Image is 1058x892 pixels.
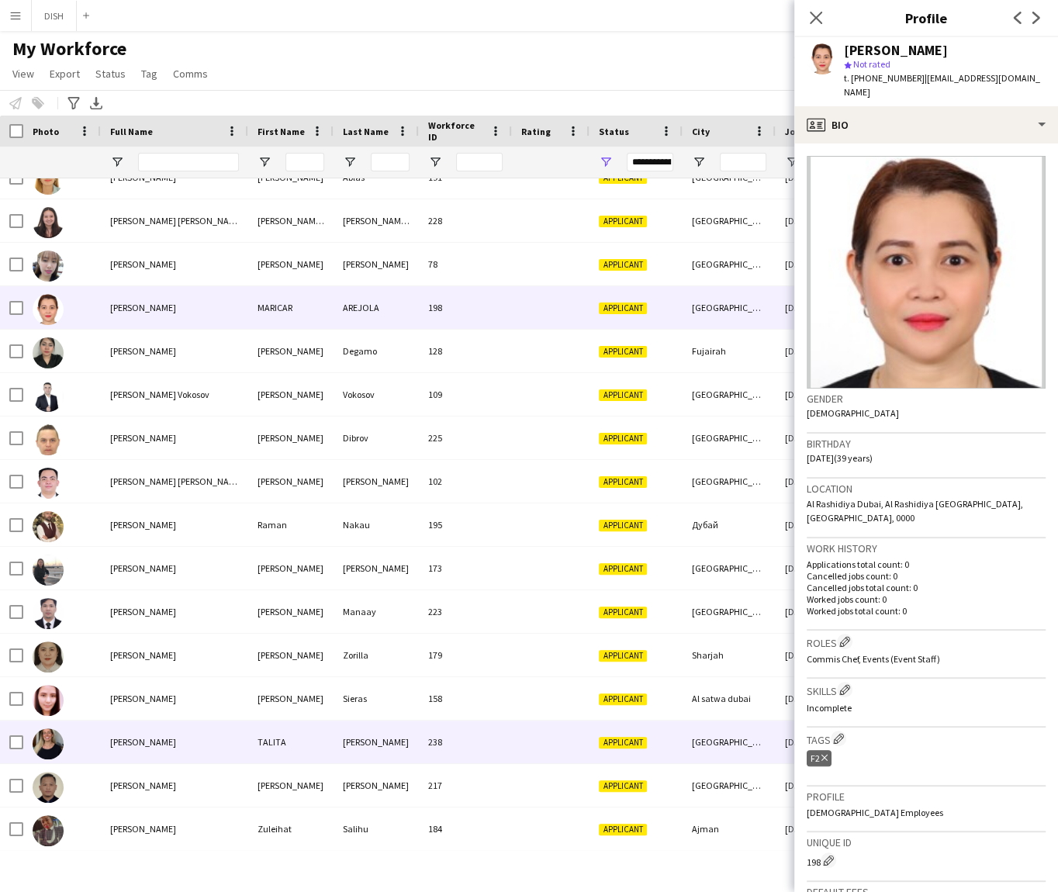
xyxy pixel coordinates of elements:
div: [GEOGRAPHIC_DATA] [683,286,776,329]
div: [DATE] [776,634,869,676]
app-action-btn: Advanced filters [64,94,83,112]
span: Rating [521,126,551,137]
div: Raman [248,503,334,546]
div: [DATE] [776,243,869,285]
span: First Name [258,126,305,137]
div: 225 [419,417,512,459]
span: [PERSON_NAME] [PERSON_NAME] [110,475,244,487]
div: [PERSON_NAME] [334,547,419,589]
span: [PERSON_NAME] Vokosov [110,389,209,400]
div: Dibrov [334,417,419,459]
div: [PERSON_NAME] [248,460,334,503]
div: 102 [419,460,512,503]
img: Raman Nakau [33,511,64,542]
div: [PERSON_NAME] [248,590,334,633]
img: MARICAR AREJOLA [33,294,64,325]
div: F2 [807,750,832,766]
span: Applicant [599,389,647,401]
div: Bio [794,106,1058,143]
div: 173 [419,547,512,589]
div: [PERSON_NAME] [248,243,334,285]
div: [PERSON_NAME] [248,547,334,589]
div: [GEOGRAPHIC_DATA] [683,590,776,633]
a: Tag [135,64,164,84]
div: [DATE] [776,590,869,633]
div: Al satwa dubai [683,677,776,720]
button: Open Filter Menu [692,155,706,169]
p: Worked jobs count: 0 [807,593,1046,605]
button: Open Filter Menu [599,155,613,169]
div: [PERSON_NAME] [248,373,334,416]
input: Full Name Filter Input [138,153,239,171]
div: [GEOGRAPHIC_DATA] [683,243,776,285]
div: 109 [419,373,512,416]
input: First Name Filter Input [285,153,324,171]
span: [PERSON_NAME] [110,780,176,791]
a: Export [43,64,86,84]
span: Export [50,67,80,81]
span: Applicant [599,780,647,792]
span: Photo [33,126,59,137]
span: [PERSON_NAME] [110,736,176,748]
div: [DATE] [776,373,869,416]
div: TALITA [248,721,334,763]
div: [PERSON_NAME] [844,43,948,57]
div: [PERSON_NAME] [334,721,419,763]
h3: Birthday [807,437,1046,451]
div: [GEOGRAPHIC_DATA] [683,721,776,763]
div: [GEOGRAPHIC_DATA] [683,460,776,503]
img: Laura Melisa Patarroyo Godoy [33,207,64,238]
app-action-btn: Export XLSX [87,94,105,112]
div: [PERSON_NAME] [PERSON_NAME] [334,199,419,242]
span: [PERSON_NAME] [110,606,176,617]
div: [GEOGRAPHIC_DATA] [683,417,776,459]
div: Salihu [334,807,419,850]
div: [GEOGRAPHIC_DATA] [683,373,776,416]
div: [PERSON_NAME] [248,677,334,720]
div: Zorilla [334,634,419,676]
a: View [6,64,40,84]
div: AREJOLA [334,286,419,329]
img: Tristan Dimayuga [33,772,64,803]
h3: Profile [794,8,1058,28]
input: Last Name Filter Input [371,153,410,171]
div: Nakau [334,503,419,546]
div: [PERSON_NAME] [248,417,334,459]
div: [PERSON_NAME] [334,460,419,503]
div: Fujairah [683,330,776,372]
span: View [12,67,34,81]
h3: Skills [807,682,1046,698]
div: [DATE] [776,286,869,329]
span: t. [PHONE_NUMBER] [844,72,925,84]
span: Commis Chef, Events (Event Staff) [807,653,940,665]
div: 184 [419,807,512,850]
img: TALITA SOARES [33,728,64,759]
div: [DATE] [776,330,869,372]
span: Joined [785,126,815,137]
p: [DEMOGRAPHIC_DATA] Employees [807,807,1046,818]
div: [PERSON_NAME] [248,330,334,372]
button: DISH [32,1,77,31]
span: Applicant [599,303,647,314]
div: [PERSON_NAME] [PERSON_NAME] [248,199,334,242]
span: Applicant [599,172,647,184]
div: 198 [807,852,1046,868]
div: [DATE] [776,764,869,807]
span: [PERSON_NAME] [110,693,176,704]
input: Workforce ID Filter Input [456,153,503,171]
span: Not rated [853,58,890,70]
p: Worked jobs total count: 0 [807,605,1046,617]
button: Open Filter Menu [343,155,357,169]
div: [DATE] [776,807,869,850]
span: Applicant [599,346,647,358]
img: Rhea Hersey [33,555,64,586]
span: Full Name [110,126,153,137]
h3: Profile [807,790,1046,804]
span: [PERSON_NAME] [110,649,176,661]
img: Ryan Manaay [33,598,64,629]
div: [PERSON_NAME] [334,764,419,807]
span: Workforce ID [428,119,484,143]
div: 217 [419,764,512,807]
span: Applicant [599,259,647,271]
button: Open Filter Menu [428,155,442,169]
